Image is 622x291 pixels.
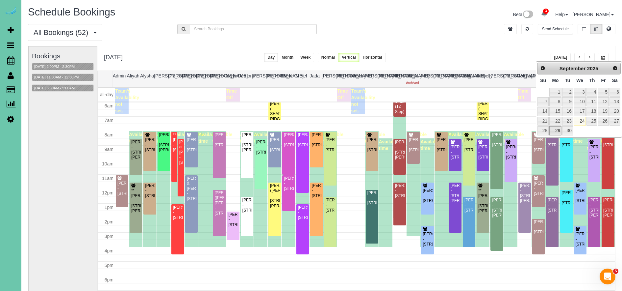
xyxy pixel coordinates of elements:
div: [PERSON_NAME] - [STREET_ADDRESS] [117,181,127,196]
th: [PERSON_NAME] [182,71,196,87]
div: [PERSON_NAME] - [STREET_ADDRESS][PERSON_NAME] [603,198,613,218]
span: 3 [543,9,549,14]
span: Friday [601,78,606,83]
div: [PERSON_NAME] - [STREET_ADDRESS] [187,137,196,153]
th: [PERSON_NAME] [154,71,168,87]
div: [PERSON_NAME] - [STREET_ADDRESS] [561,190,571,206]
th: [PERSON_NAME] [391,71,405,87]
th: [PERSON_NAME] [531,71,545,87]
th: Marbelly [475,71,489,87]
div: **[PERSON_NAME] - [STREET_ADDRESS][PERSON_NAME] [131,188,141,214]
span: Monday [552,78,559,83]
th: Kasi [406,71,419,87]
span: 4pm [105,248,113,253]
span: Available time [407,132,427,144]
img: Automaid Logo [4,7,17,16]
span: Available time [212,132,232,144]
span: Available time [379,139,399,151]
span: Saturday [612,78,618,83]
div: [PERSON_NAME] - [STREET_ADDRESS] [534,137,543,153]
div: [PERSON_NAME] - [STREET_ADDRESS] [506,145,516,160]
a: 28 [537,126,549,135]
span: Available time [157,132,177,144]
div: [PERSON_NAME] - [STREET_ADDRESS] [256,140,266,155]
a: 2 [562,88,573,97]
th: Demona [238,71,252,87]
a: 3 [538,7,551,21]
span: 11am [102,176,113,181]
span: 5pm [105,263,113,268]
th: Daylin [224,71,238,87]
a: 14 [537,107,549,116]
button: Normal [318,53,338,62]
div: [PERSON_NAME] - [STREET_ADDRESS] [367,137,377,153]
button: Week [297,53,314,62]
span: Available time [420,139,440,151]
a: 8 [549,97,561,106]
th: [PERSON_NAME] [433,71,447,87]
div: [PERSON_NAME] - [STREET_ADDRESS][PERSON_NAME] [159,132,169,153]
div: [PERSON_NAME] - [STREET_ADDRESS] [464,198,474,213]
div: [PERSON_NAME] and [PERSON_NAME] - [STREET_ADDRESS] [179,140,183,165]
div: [PERSON_NAME] ([PERSON_NAME]) - [STREET_ADDRESS][PERSON_NAME] [270,183,280,209]
div: Archived [406,81,419,85]
button: Vertical [338,53,360,62]
span: Prev [540,66,545,71]
a: Help [555,12,568,17]
span: Available time [532,132,552,144]
div: [PERSON_NAME] - [STREET_ADDRESS] [422,232,432,247]
div: [PERSON_NAME] - [STREET_ADDRESS] [325,137,335,153]
a: 30 [562,126,573,135]
iframe: Intercom live chat [600,269,615,284]
a: Beta [513,12,534,17]
th: [PERSON_NAME] [419,71,433,87]
span: Available time [240,132,260,144]
th: [PERSON_NAME] [252,71,266,87]
span: Available time [268,132,288,144]
div: [PERSON_NAME] - [STREET_ADDRESS] [575,232,585,247]
h3: Bookings [32,52,94,60]
a: 7 [537,97,549,106]
button: [DATE] 2:00PM - 2:30PM [32,63,77,70]
span: Available time [282,132,302,144]
button: [DATE] 8:30AM - 9:00AM [32,85,77,92]
span: Schedule Bookings [28,6,115,18]
span: Wednesday [576,78,583,83]
div: [PERSON_NAME] - [STREET_ADDRESS] [395,183,405,198]
a: 29 [549,126,561,135]
a: 18 [586,107,597,116]
div: [PERSON_NAME] - [STREET_ADDRESS] [145,137,155,153]
a: 26 [598,117,609,126]
div: [PERSON_NAME] - [STREET_ADDRESS] [311,183,321,198]
div: **[PERSON_NAME] - [STREET_ADDRESS] [173,132,176,153]
a: 21 [537,117,549,126]
span: Next [612,66,618,71]
th: [PERSON_NAME] [266,71,280,87]
th: Alysha [140,71,154,87]
div: [PERSON_NAME] - [STREET_ADDRESS] [534,181,543,196]
th: Aliyah [126,71,140,87]
th: [PERSON_NAME] [210,71,224,87]
a: [PERSON_NAME] [573,12,614,17]
span: Available time [448,132,468,144]
a: 3 [574,88,586,97]
a: 27 [610,117,620,126]
div: [PERSON_NAME] - [STREET_ADDRESS] [589,145,599,160]
div: [PERSON_NAME] - [STREET_ADDRESS] [145,183,155,198]
a: 17 [574,107,586,116]
button: [DATE] [551,53,571,62]
div: [PERSON_NAME] - [STREET_ADDRESS] [298,205,308,220]
button: Horizontal [359,53,386,62]
span: Thursday [589,78,595,83]
button: Day [264,53,278,62]
span: Available time [601,132,621,144]
span: 10am [102,161,113,166]
span: Available time [143,132,163,144]
span: Available time [587,139,607,151]
span: Available time [560,132,580,144]
div: [PERSON_NAME] - [STREET_ADDRESS][PERSON_NAME] [450,183,460,204]
a: 22 [549,117,561,126]
div: [PERSON_NAME] ([PERSON_NAME]) [PERSON_NAME] - [STREET_ADDRESS] [214,190,224,216]
span: Available time [171,132,191,144]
